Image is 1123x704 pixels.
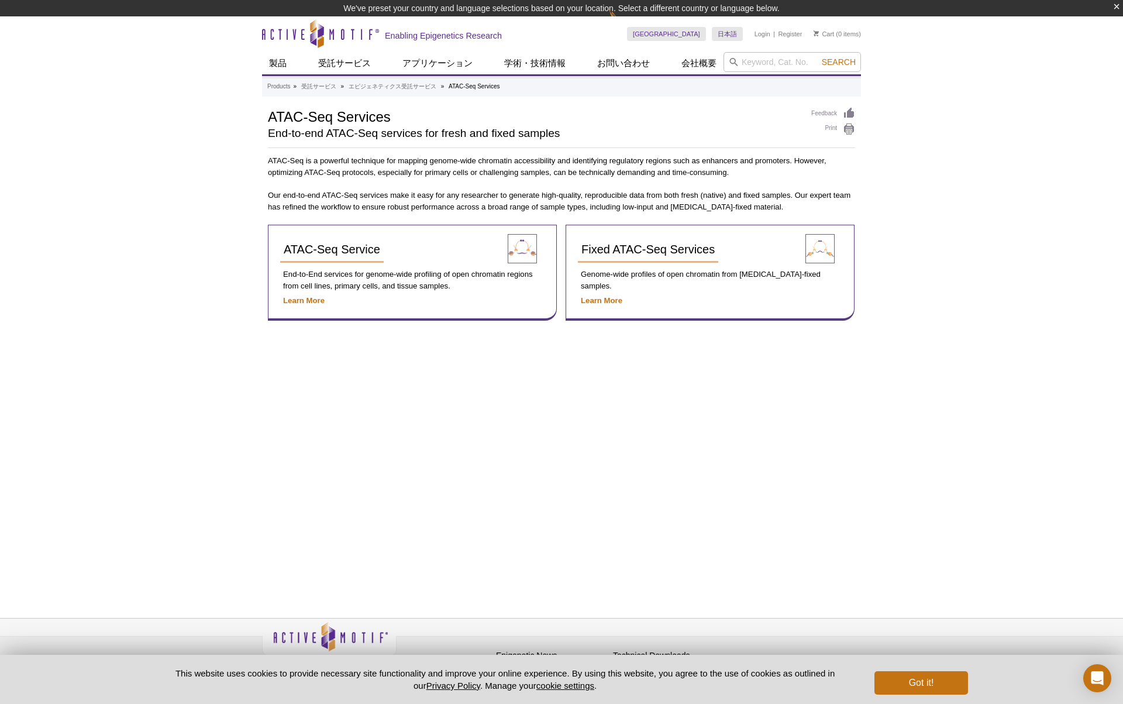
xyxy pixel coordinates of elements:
a: Privacy Policy [426,681,480,691]
img: Your Cart [814,30,819,36]
a: 製品 [262,52,294,74]
a: Learn More [283,296,325,305]
a: Register [778,30,802,38]
a: 会社概要 [674,52,724,74]
img: Active Motif, [262,619,397,666]
a: [GEOGRAPHIC_DATA] [627,27,706,41]
h4: Epigenetic News [496,651,607,661]
span: ATAC-Seq Service [284,243,380,256]
a: Print [811,123,855,136]
p: Our end-to-end ATAC-Seq services make it easy for any researcher to generate high-quality, reprod... [268,190,855,213]
span: Fixed ATAC-Seq Services [581,243,715,256]
p: ATAC-Seq is a powerful technique for mapping genome-wide chromatin accessibility and identifying ... [268,155,855,178]
li: » [341,83,345,90]
table: Click to Verify - This site chose Symantec SSL for secure e-commerce and confidential communicati... [730,639,818,665]
p: End-to-End services for genome-wide profiling of open chromatin regions from cell lines, primary ... [280,269,545,292]
li: (0 items) [814,27,861,41]
a: Fixed ATAC-Seq Services [578,237,718,263]
a: Privacy Policy [402,649,448,667]
button: Got it! [874,671,968,695]
button: Search [818,57,859,67]
a: ATAC-Seq Service [280,237,384,263]
div: Open Intercom Messenger [1083,664,1111,692]
p: This website uses cookies to provide necessary site functionality and improve your online experie... [155,667,855,692]
h2: Enabling Epigenetics Research [385,30,502,41]
a: Cart [814,30,834,38]
a: アプリケーション [395,52,480,74]
a: 学術・技術情報 [497,52,573,74]
a: Products [267,81,290,92]
li: » [293,83,297,90]
a: 受託サービス [311,52,378,74]
h1: ATAC-Seq Services [268,107,800,125]
img: Fixed ATAC-Seq Service [805,234,835,263]
li: | [773,27,775,41]
input: Keyword, Cat. No. [724,52,861,72]
a: お問い合わせ [590,52,657,74]
img: Change Here [609,9,640,36]
button: cookie settings [536,681,594,691]
img: ATAC-Seq Service [508,234,537,263]
a: Login [755,30,770,38]
a: Feedback [811,107,855,120]
li: ATAC-Seq Services [449,83,500,90]
a: エピジェネティクス受託サービス [349,81,436,92]
p: Genome-wide profiles of open chromatin from [MEDICAL_DATA]-fixed samples. [578,269,842,292]
a: Learn More [581,296,622,305]
span: Search [822,57,856,67]
li: » [441,83,445,90]
h4: Technical Downloads [613,651,724,661]
a: 受託サービス [301,81,336,92]
a: 日本語 [712,27,743,41]
h2: End-to-end ATAC-Seq services for fresh and fixed samples [268,128,800,139]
